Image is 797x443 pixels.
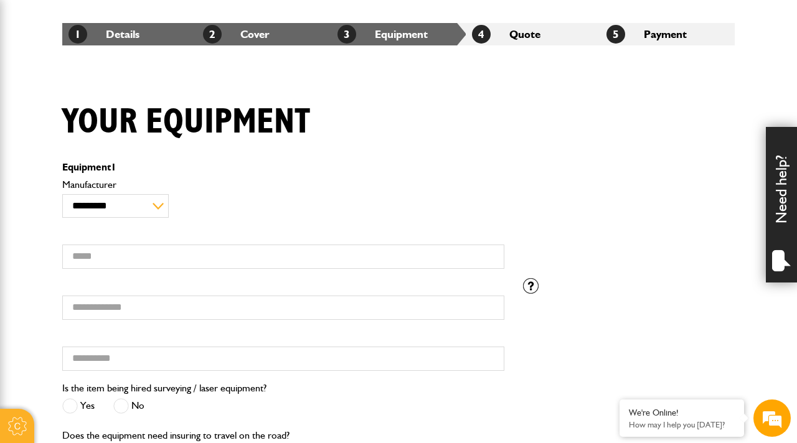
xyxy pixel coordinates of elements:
[766,127,797,282] div: Need help?
[62,398,95,414] label: Yes
[62,383,266,393] label: Is the item being hired surveying / laser equipment?
[62,180,504,190] label: Manufacturer
[68,25,87,44] span: 1
[111,161,116,173] span: 1
[472,25,491,44] span: 4
[337,25,356,44] span: 3
[203,25,222,44] span: 2
[466,23,600,45] li: Quote
[331,23,466,45] li: Equipment
[629,408,735,418] div: We're Online!
[62,431,290,441] label: Does the equipment need insuring to travel on the road?
[600,23,735,45] li: Payment
[62,101,310,143] h1: Your equipment
[629,420,735,429] p: How may I help you today?
[203,27,270,40] a: 2Cover
[62,162,504,172] p: Equipment
[606,25,625,44] span: 5
[113,398,144,414] label: No
[68,27,139,40] a: 1Details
